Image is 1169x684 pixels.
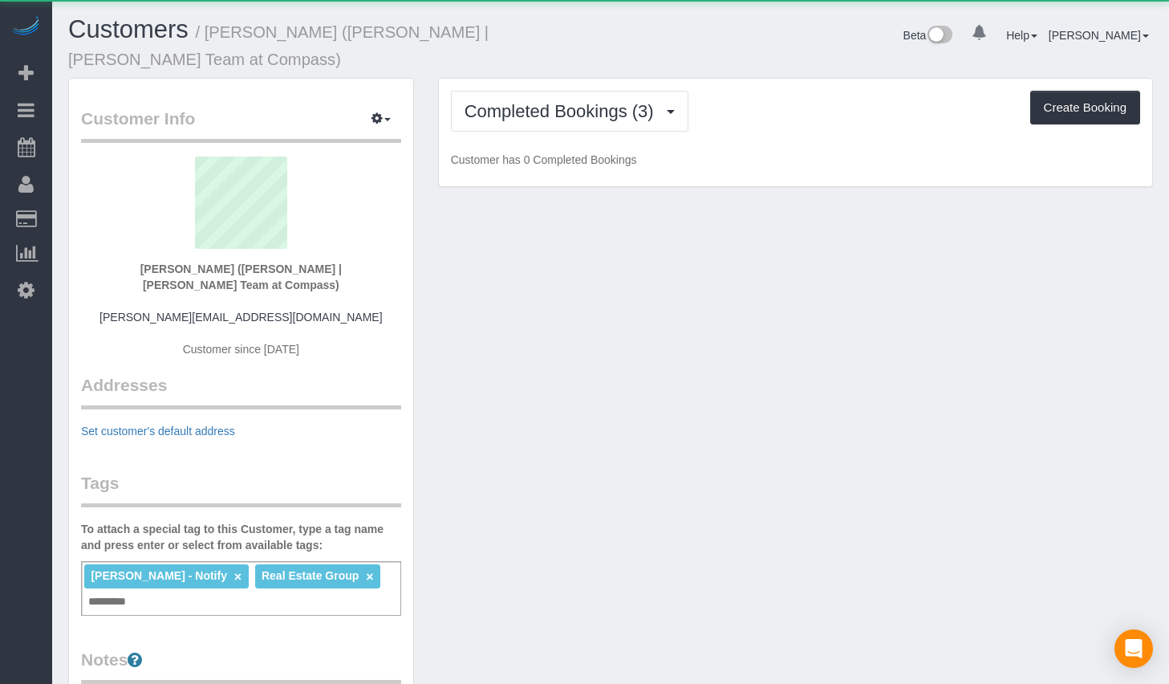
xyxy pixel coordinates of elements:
[81,648,401,684] legend: Notes
[451,91,688,132] button: Completed Bookings (3)
[81,107,401,143] legend: Customer Info
[262,569,359,582] span: Real Estate Group
[366,570,373,584] a: ×
[68,15,189,43] a: Customers
[451,152,1140,168] p: Customer has 0 Completed Bookings
[68,23,489,68] small: / [PERSON_NAME] ([PERSON_NAME] | [PERSON_NAME] Team at Compass)
[81,471,401,507] legend: Tags
[1049,29,1149,42] a: [PERSON_NAME]
[465,101,662,121] span: Completed Bookings (3)
[926,26,952,47] img: New interface
[81,425,235,438] a: Set customer's default address
[234,570,242,584] a: ×
[99,311,382,324] a: [PERSON_NAME][EMAIL_ADDRESS][DOMAIN_NAME]
[183,343,299,356] span: Customer since [DATE]
[140,263,342,291] strong: [PERSON_NAME] ([PERSON_NAME] | [PERSON_NAME] Team at Compass)
[91,569,227,582] span: [PERSON_NAME] - Notify
[903,29,953,42] a: Beta
[10,16,42,39] img: Automaid Logo
[81,521,401,553] label: To attach a special tag to this Customer, type a tag name and press enter or select from availabl...
[1114,629,1153,668] div: Open Intercom Messenger
[1006,29,1037,42] a: Help
[1030,91,1140,124] button: Create Booking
